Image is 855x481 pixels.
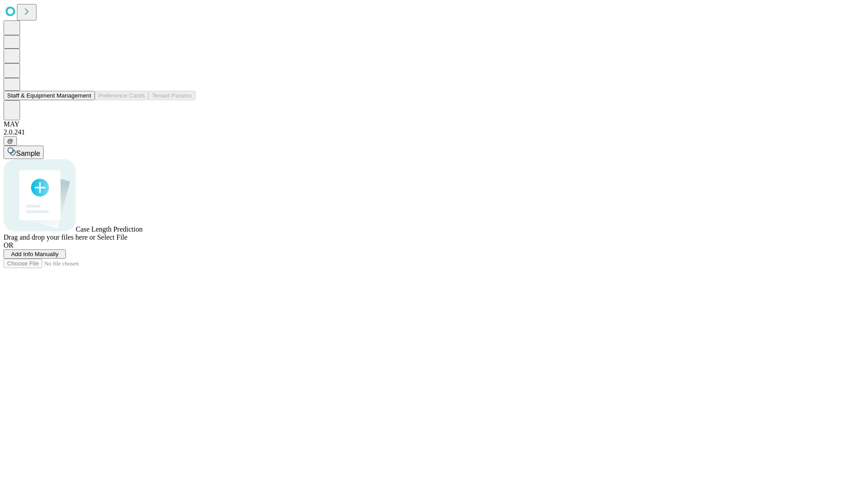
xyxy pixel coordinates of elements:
button: Tenant Params [148,91,195,100]
span: OR [4,241,13,249]
button: @ [4,136,17,146]
span: Case Length Prediction [76,225,142,233]
button: Sample [4,146,44,159]
span: Select File [97,233,127,241]
div: MAY [4,120,851,128]
button: Staff & Equipment Management [4,91,95,100]
span: Sample [16,150,40,157]
button: Preference Cards [95,91,148,100]
span: Drag and drop your files here or [4,233,95,241]
span: @ [7,138,13,144]
div: 2.0.241 [4,128,851,136]
button: Add Info Manually [4,249,66,259]
span: Add Info Manually [11,251,59,257]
